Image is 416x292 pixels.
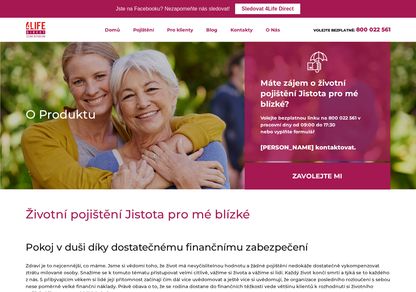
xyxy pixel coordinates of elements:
h2: Pokoj v duši díky dostatečnému finančnímu zabezpečení [26,241,391,253]
h4: Máte zájem o životní pojištění Jistota pro mé blízké? [260,73,375,115]
a: 800 022 561 [356,26,391,33]
a: Domů [98,18,127,42]
img: 4Life Direct Česká republika logo [26,20,46,39]
div: Jste na Facebooku? Nezapomeňte nás sledovat! [116,4,230,14]
a: Blog [200,18,224,42]
a: Sledovat 4Life Direct [235,4,300,14]
h1: O Produktu [26,106,224,123]
a: ZAVOLEJTE MI [245,163,390,190]
a: Kontakty [224,18,259,42]
h1: Životní pojištění Jistota pro mé blízké [26,206,391,222]
span: Volejte bezplatnou linku na 800 022 561 v pracovní dny od 09:00 do 17:30 nebo vyplňte formulář [260,115,360,135]
span: VOLEJTE BEZPLATNĚ: [313,28,355,33]
img: ruka držící deštník bilá ikona [307,51,327,72]
div: [PERSON_NAME] kontaktovat. [260,135,375,160]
